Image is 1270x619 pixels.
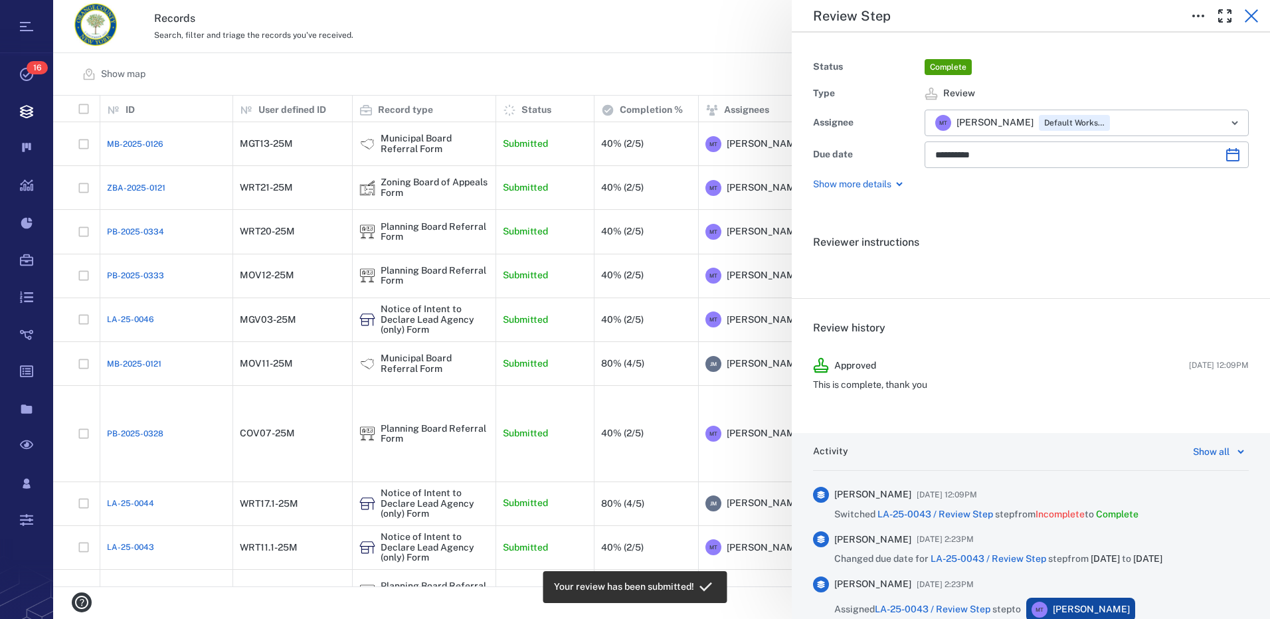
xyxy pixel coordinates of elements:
[931,553,1046,564] a: LA-25-0043 / Review Step
[834,359,876,373] p: Approved
[927,62,969,73] span: Complete
[875,604,990,614] a: LA-25-0043 / Review Step
[802,347,1259,412] div: Approved[DATE] 12:09PMThis is complete, thank you
[27,61,48,74] span: 16
[813,234,1249,250] h6: Reviewer instructions
[1036,509,1085,519] span: Incomplete
[1220,141,1246,168] button: Choose date, selected date is Sep 24, 2025
[813,58,919,76] div: Status
[30,9,57,21] span: Help
[917,487,977,503] span: [DATE] 12:09PM
[1238,3,1265,29] button: Close
[935,115,951,131] div: M T
[1185,3,1212,29] button: Toggle to Edit Boxes
[943,87,975,100] span: Review
[1193,444,1229,460] div: Show all
[1053,603,1130,616] span: [PERSON_NAME]
[917,531,974,547] span: [DATE] 2:23PM
[813,445,848,458] h6: Activity
[956,116,1034,130] span: [PERSON_NAME]
[1133,553,1162,564] span: [DATE]
[813,8,891,25] h5: Review Step
[813,114,919,132] div: Assignee
[834,603,1021,616] span: Assigned step to
[554,575,694,599] div: Your review has been submitted!
[834,533,911,547] span: [PERSON_NAME]
[1032,602,1047,618] div: M T
[834,488,911,501] span: [PERSON_NAME]
[1096,509,1138,519] span: Complete
[813,84,919,103] div: Type
[1225,114,1244,132] button: Open
[917,576,974,592] span: [DATE] 2:23PM
[877,509,993,519] a: LA-25-0043 / Review Step
[813,320,1249,336] h6: Review history
[834,553,1162,566] span: Changed due date for step from to
[11,11,424,23] body: Rich Text Area. Press ALT-0 for help.
[813,262,816,275] span: .
[834,508,1138,521] span: Switched step from to
[813,379,1249,392] p: This is complete, thank you
[1212,3,1238,29] button: Toggle Fullscreen
[1189,359,1249,371] span: [DATE] 12:09PM
[813,145,919,164] div: Due date
[1042,118,1107,129] span: Default Workspace
[834,578,911,591] span: [PERSON_NAME]
[1091,553,1120,564] span: [DATE]
[813,178,891,191] p: Show more details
